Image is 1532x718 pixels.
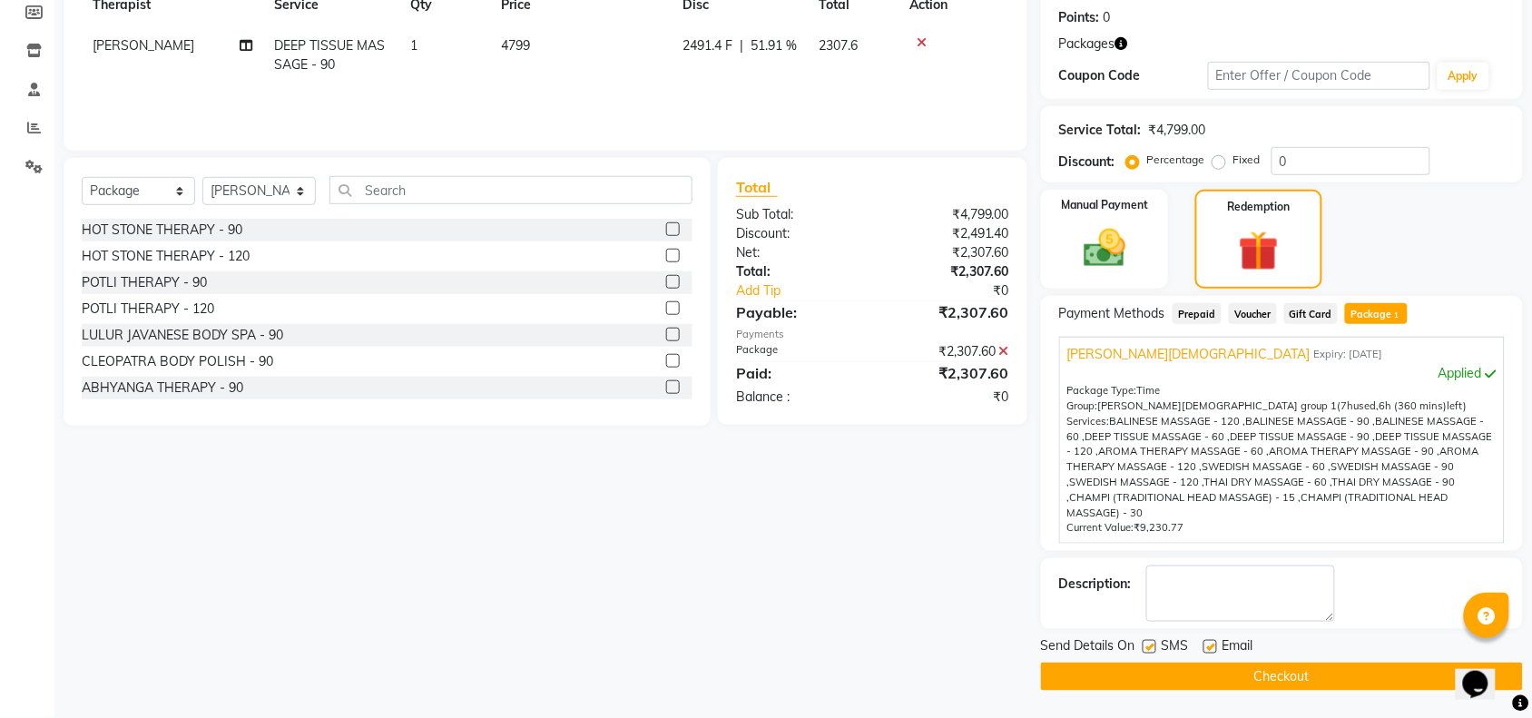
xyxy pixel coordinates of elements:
[1067,415,1485,443] span: BALINESE MASSAGE - 60 ,
[93,37,194,54] span: [PERSON_NAME]
[410,37,417,54] span: 1
[1204,476,1332,488] span: THAI DRY MASSAGE - 60 ,
[751,36,797,55] span: 51.91 %
[1067,384,1137,397] span: Package Type:
[1162,636,1189,659] span: SMS
[722,243,873,262] div: Net:
[1041,663,1523,691] button: Checkout
[82,221,242,240] div: HOT STONE THERAPY - 90
[722,281,898,300] a: Add Tip
[1231,430,1376,443] span: DEEP TISSUE MASSAGE - 90 ,
[722,205,873,224] div: Sub Total:
[82,326,283,345] div: LULUR JAVANESE BODY SPA - 90
[1208,62,1430,90] input: Enter Offer / Coupon Code
[819,37,858,54] span: 2307.6
[1067,345,1311,364] span: [PERSON_NAME][DEMOGRAPHIC_DATA]
[1059,152,1115,172] div: Discount:
[1456,645,1514,700] iframe: chat widget
[501,37,530,54] span: 4799
[722,224,873,243] div: Discount:
[1229,303,1277,324] span: Voucher
[722,262,873,281] div: Total:
[1067,476,1456,504] span: THAI DRY MASSAGE - 90 ,
[1067,460,1455,488] span: SWEDISH MASSAGE - 90 ,
[872,342,1023,361] div: ₹2,307.60
[1067,415,1110,428] span: Services:
[1134,521,1184,534] span: ₹9,230.77
[872,262,1023,281] div: ₹2,307.60
[1438,63,1489,90] button: Apply
[1149,121,1206,140] div: ₹4,799.00
[1270,445,1440,457] span: AROMA THERAPY MASSAGE - 90 ,
[1233,152,1261,168] label: Fixed
[1226,226,1291,276] img: _gift.svg
[1041,636,1135,659] span: Send Details On
[1380,399,1448,412] span: 6h (360 mins)
[1284,303,1339,324] span: Gift Card
[1173,303,1222,324] span: Prepaid
[1314,347,1383,362] span: Expiry: [DATE]
[1203,460,1331,473] span: SWEDISH MASSAGE - 60 ,
[1059,8,1100,27] div: Points:
[82,247,250,266] div: HOT STONE THERAPY - 120
[722,342,873,361] div: Package
[82,352,273,371] div: CLEOPATRA BODY POLISH - 90
[1071,224,1139,272] img: _cash.svg
[1228,199,1291,215] label: Redemption
[1099,445,1270,457] span: AROMA THERAPY MASSAGE - 60 ,
[1059,34,1115,54] span: Packages
[872,362,1023,384] div: ₹2,307.60
[1110,415,1246,428] span: BALINESE MASSAGE - 120 ,
[722,362,873,384] div: Paid:
[1338,399,1354,412] span: (7h
[1067,491,1449,519] span: CHAMPI (TRADITIONAL HEAD MASSAGE) - 30
[872,243,1023,262] div: ₹2,307.60
[1137,384,1161,397] span: Time
[722,301,873,323] div: Payable:
[872,224,1023,243] div: ₹2,491.40
[1059,575,1132,594] div: Description:
[82,300,214,319] div: POTLI THERAPY - 120
[1147,152,1205,168] label: Percentage
[1098,399,1468,412] span: used, left)
[1098,399,1338,412] span: [PERSON_NAME][DEMOGRAPHIC_DATA] group 1
[1246,415,1376,428] span: BALINESE MASSAGE - 90 ,
[1070,491,1301,504] span: CHAMPI (TRADITIONAL HEAD MASSAGE) - 15 ,
[1223,636,1253,659] span: Email
[1067,445,1479,473] span: AROMA THERAPY MASSAGE - 120 ,
[740,36,743,55] span: |
[1059,66,1208,85] div: Coupon Code
[1392,310,1402,321] span: 1
[1345,303,1408,324] span: Package
[1067,399,1098,412] span: Group:
[1059,121,1142,140] div: Service Total:
[274,37,385,73] span: DEEP TISSUE MASSAGE - 90
[872,301,1023,323] div: ₹2,307.60
[1104,8,1111,27] div: 0
[872,205,1023,224] div: ₹4,799.00
[736,178,778,197] span: Total
[683,36,732,55] span: 2491.4 F
[1067,364,1497,383] div: Applied
[722,388,873,407] div: Balance :
[736,327,1009,342] div: Payments
[1061,197,1148,213] label: Manual Payment
[1070,476,1204,488] span: SWEDISH MASSAGE - 120 ,
[329,176,692,204] input: Search
[82,379,243,398] div: ABHYANGA THERAPY - 90
[1067,521,1134,534] span: Current Value:
[1059,304,1165,323] span: Payment Methods
[1085,430,1231,443] span: DEEP TISSUE MASSAGE - 60 ,
[82,273,207,292] div: POTLI THERAPY - 90
[898,281,1023,300] div: ₹0
[872,388,1023,407] div: ₹0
